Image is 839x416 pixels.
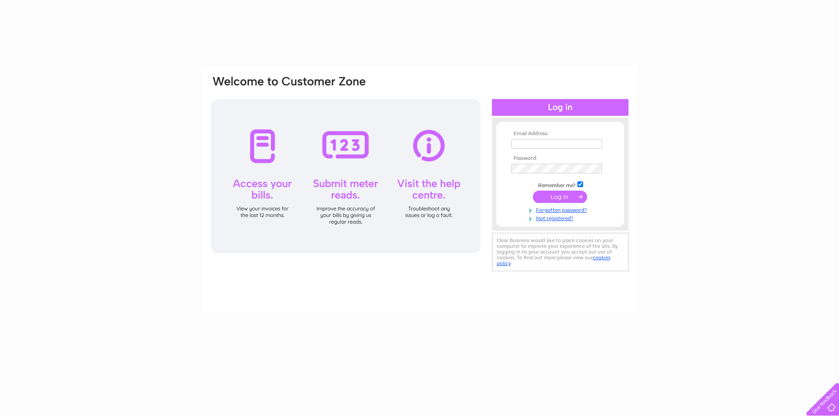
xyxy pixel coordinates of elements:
[497,254,610,266] a: cookies policy
[509,155,611,162] th: Password:
[509,180,611,189] td: Remember me?
[492,233,628,271] div: Clear Business would like to place cookies on your computer to improve your experience of the sit...
[533,191,587,203] input: Submit
[511,205,611,214] a: Forgotten password?
[511,214,611,222] a: Not registered?
[509,131,611,137] th: Email Address:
